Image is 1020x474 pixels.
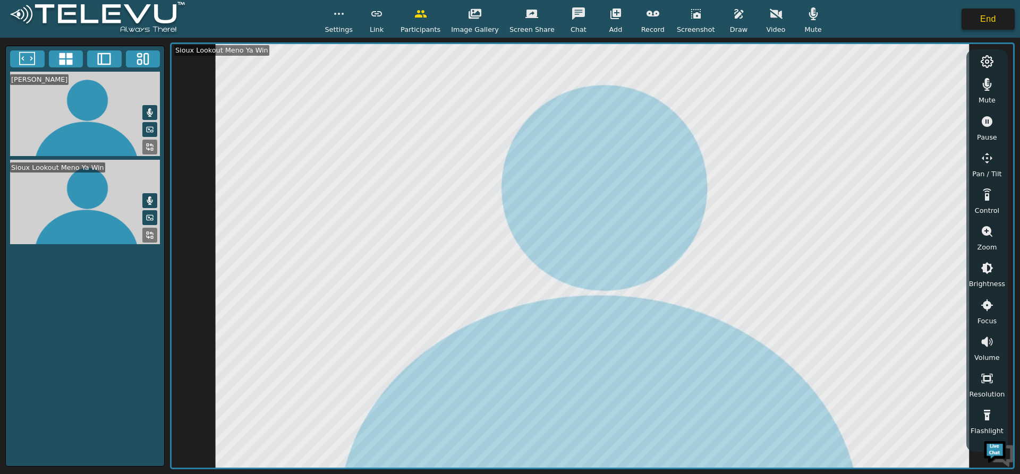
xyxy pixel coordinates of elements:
[401,24,440,35] span: Participants
[974,352,1000,363] span: Volume
[975,205,999,216] span: Control
[977,242,997,252] span: Zoom
[962,8,1015,30] button: End
[55,56,178,70] div: Chat with us now
[174,45,269,55] div: Sioux Lookout Meno Ya Win
[641,24,665,35] span: Record
[972,169,1001,179] span: Pan / Tilt
[609,24,623,35] span: Add
[62,134,147,241] span: We're online!
[983,437,1015,469] img: Chat Widget
[10,50,45,67] button: Fullscreen
[509,24,555,35] span: Screen Share
[126,50,160,67] button: Three Window Medium
[142,210,157,225] button: Picture in Picture
[142,122,157,137] button: Picture in Picture
[142,193,157,208] button: Mute
[142,140,157,154] button: Replace Feed
[370,24,384,35] span: Link
[142,228,157,243] button: Replace Feed
[767,24,786,35] span: Video
[325,24,353,35] span: Settings
[730,24,747,35] span: Draw
[10,162,105,173] div: Sioux Lookout Meno Ya Win
[979,95,996,105] span: Mute
[451,24,499,35] span: Image Gallery
[571,24,586,35] span: Chat
[804,24,821,35] span: Mute
[977,316,997,326] span: Focus
[677,24,715,35] span: Screenshot
[971,426,1004,436] span: Flashlight
[969,389,1005,399] span: Resolution
[969,279,1005,289] span: Brightness
[10,74,69,84] div: [PERSON_NAME]
[49,50,83,67] button: 4x4
[142,105,157,120] button: Mute
[18,49,45,76] img: d_736959983_company_1615157101543_736959983
[174,5,200,31] div: Minimize live chat window
[87,50,122,67] button: Two Window Medium
[5,290,202,327] textarea: Type your message and hit 'Enter'
[977,132,997,142] span: Pause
